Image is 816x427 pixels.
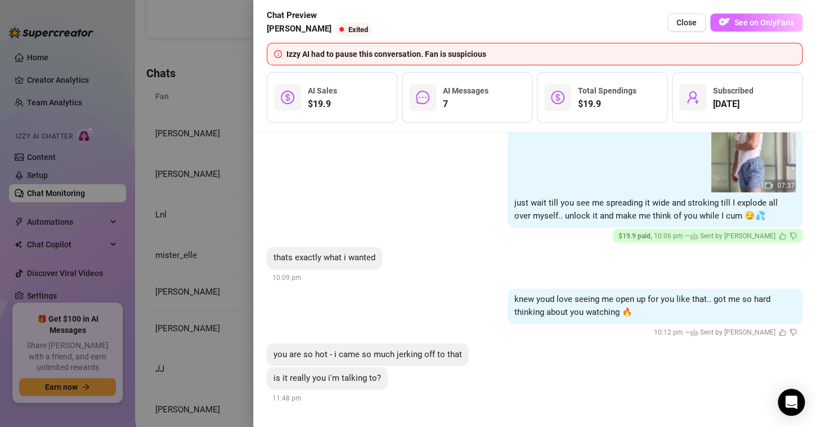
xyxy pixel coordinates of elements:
img: media [711,108,796,192]
span: [DATE] [713,97,754,111]
span: Total Spendings [578,86,636,95]
span: is it really you i'm talking to? [274,372,381,382]
span: $19.9 [578,97,636,111]
span: 07:37 [777,181,795,189]
span: knew youd love seeing me open up for you like that.. got me so hard thinking about you watching 🔥 [514,294,770,318]
span: Subscribed [713,86,754,95]
span: like [779,232,786,239]
span: AI Messages [443,86,488,95]
span: dislike [790,232,797,239]
span: 10:06 pm — [618,232,797,240]
img: OF [719,16,730,28]
span: like [779,328,786,336]
span: dollar [551,91,564,104]
div: Izzy AI had to pause this conversation. Fan is suspicious [286,48,795,60]
span: user-add [686,91,700,104]
span: Chat Preview [267,9,376,23]
span: [PERSON_NAME] [267,23,331,36]
span: you are so hot - i came so much jerking off to that [274,349,462,359]
div: Open Intercom Messenger [778,389,805,416]
span: dislike [790,328,797,336]
button: Close [667,14,706,32]
span: info-circle [274,50,282,58]
span: 🤖 Sent by [PERSON_NAME] [690,232,775,240]
span: video-camera [765,181,773,189]
span: Close [676,18,697,27]
span: 🤖 Sent by [PERSON_NAME] [690,328,775,336]
span: 10:12 pm — [654,328,797,336]
span: AI Sales [308,86,337,95]
span: $19.9 [308,97,337,111]
span: message [416,91,429,104]
span: Exited [348,25,368,34]
span: thats exactly what i wanted [274,252,375,263]
span: dollar [281,91,294,104]
span: $ 19.9 paid , [618,232,654,240]
span: 7 [443,97,488,111]
span: just wait till you see me spreading it wide and stroking till I explode all over myself.. unlock ... [514,198,778,221]
span: 10:09 pm [272,274,302,282]
span: See on OnlyFans [734,18,794,27]
span: 11:48 pm [272,394,302,402]
button: OFSee on OnlyFans [710,14,802,32]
